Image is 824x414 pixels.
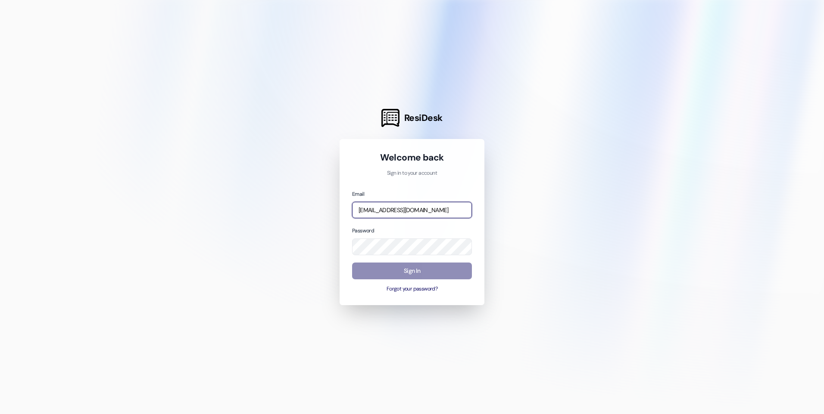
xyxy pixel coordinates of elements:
img: ResiDesk Logo [381,109,400,127]
span: ResiDesk [404,112,443,124]
button: Forgot your password? [352,285,472,293]
p: Sign in to your account [352,170,472,177]
label: Email [352,191,364,198]
button: Sign In [352,263,472,279]
label: Password [352,227,374,234]
h1: Welcome back [352,151,472,164]
input: name@example.com [352,202,472,219]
